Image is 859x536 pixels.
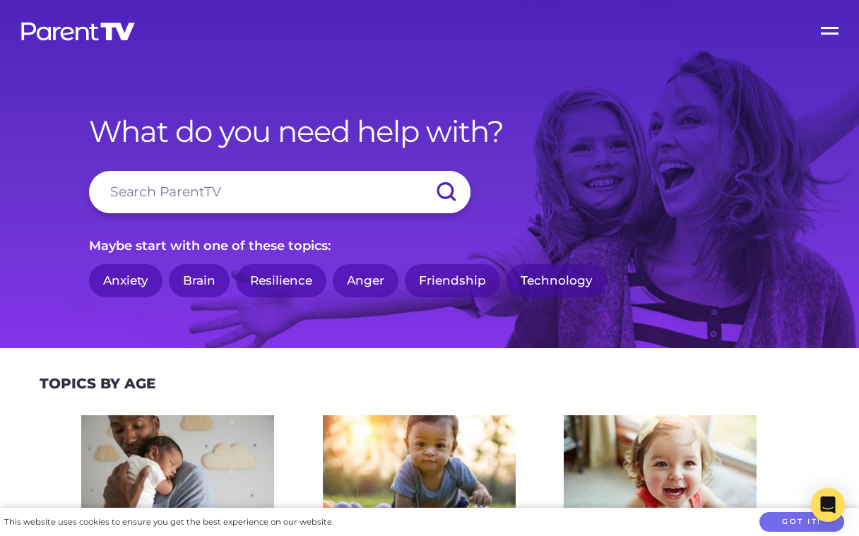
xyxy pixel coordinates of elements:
[40,375,155,392] h2: Topics By Age
[236,264,326,297] a: Resilience
[20,21,136,42] img: parenttv-logo-white.4c85aaf.svg
[333,264,398,297] a: Anger
[811,488,845,522] div: Open Intercom Messenger
[421,171,470,213] input: Submit
[81,415,274,528] img: AdobeStock_144860523-275x160.jpeg
[89,234,770,257] p: Maybe start with one of these topics:
[4,515,333,530] div: This website uses cookies to ensure you get the best experience on our website.
[405,264,500,297] a: Friendship
[89,171,470,213] input: Search ParentTV
[506,264,607,297] a: Technology
[169,264,230,297] a: Brain
[323,415,516,528] img: iStock-620709410-275x160.jpg
[564,415,757,528] img: iStock-678589610_super-275x160.jpg
[89,114,770,149] h1: What do you need help with?
[89,264,162,297] a: Anxiety
[759,512,844,532] button: Got it!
